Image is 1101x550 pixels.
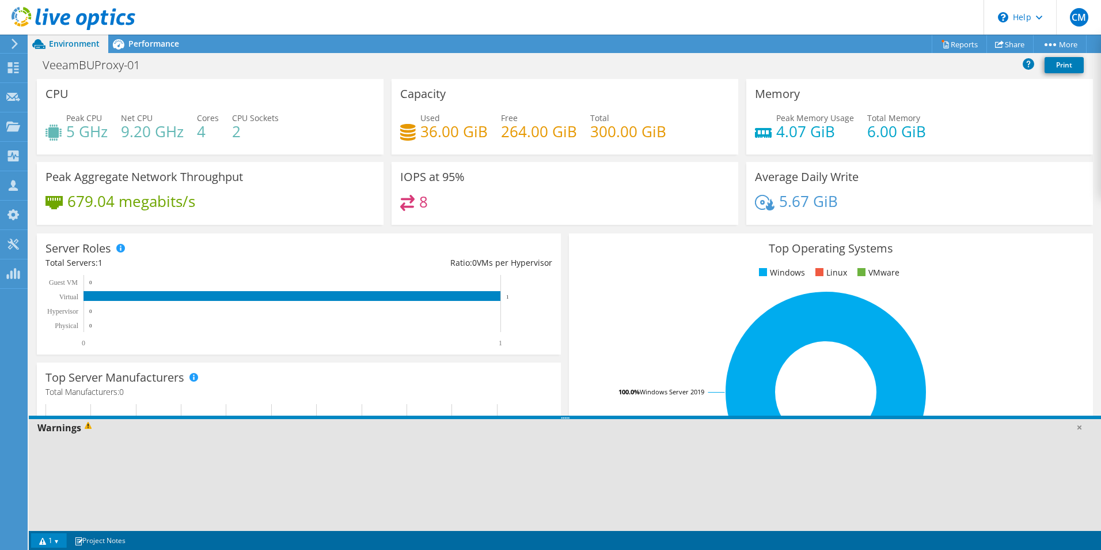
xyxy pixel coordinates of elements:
[197,125,219,138] h4: 4
[1045,57,1084,73] a: Print
[400,88,446,100] h3: Capacity
[986,35,1034,53] a: Share
[121,125,184,138] h4: 9.20 GHz
[89,323,92,329] text: 0
[855,266,899,279] li: VMware
[590,125,666,138] h4: 300.00 GiB
[998,12,1008,22] svg: \n
[640,387,704,396] tspan: Windows Server 2019
[45,371,184,384] h3: Top Server Manufacturers
[232,112,279,123] span: CPU Sockets
[756,266,805,279] li: Windows
[578,242,1084,255] h3: Top Operating Systems
[779,195,838,208] h4: 5.67 GiB
[501,112,518,123] span: Free
[501,125,577,138] h4: 264.00 GiB
[45,88,69,100] h3: CPU
[31,533,67,548] a: 1
[119,386,124,397] span: 0
[29,419,1101,436] div: Warnings
[472,257,477,268] span: 0
[867,125,926,138] h4: 6.00 GiB
[232,125,279,138] h4: 2
[66,112,102,123] span: Peak CPU
[66,125,108,138] h4: 5 GHz
[66,533,134,548] a: Project Notes
[121,112,153,123] span: Net CPU
[420,125,488,138] h4: 36.00 GiB
[867,112,920,123] span: Total Memory
[89,308,92,314] text: 0
[813,266,847,279] li: Linux
[89,280,92,285] text: 0
[420,112,440,123] span: Used
[618,387,640,396] tspan: 100.0%
[299,257,552,269] div: Ratio: VMs per Hypervisor
[45,386,552,398] h4: Total Manufacturers:
[590,112,609,123] span: Total
[776,112,854,123] span: Peak Memory Usage
[197,112,219,123] span: Cores
[499,339,502,347] text: 1
[47,307,78,315] text: Hypervisor
[400,171,465,183] h3: IOPS at 95%
[49,278,78,287] text: Guest VM
[59,293,79,301] text: Virtual
[45,242,111,255] h3: Server Roles
[49,38,100,49] span: Environment
[55,322,78,330] text: Physical
[1033,35,1087,53] a: More
[755,88,800,100] h3: Memory
[755,171,859,183] h3: Average Daily Write
[1070,8,1088,27] span: CM
[98,257,102,268] span: 1
[45,257,299,269] div: Total Servers:
[128,38,179,49] span: Performance
[67,195,195,208] h4: 679.04 megabits/s
[506,294,509,300] text: 1
[82,339,85,347] text: 0
[37,59,158,71] h1: VeeamBUProxy-01
[932,35,987,53] a: Reports
[419,195,428,208] h4: 8
[45,171,243,183] h3: Peak Aggregate Network Throughput
[776,125,854,138] h4: 4.07 GiB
